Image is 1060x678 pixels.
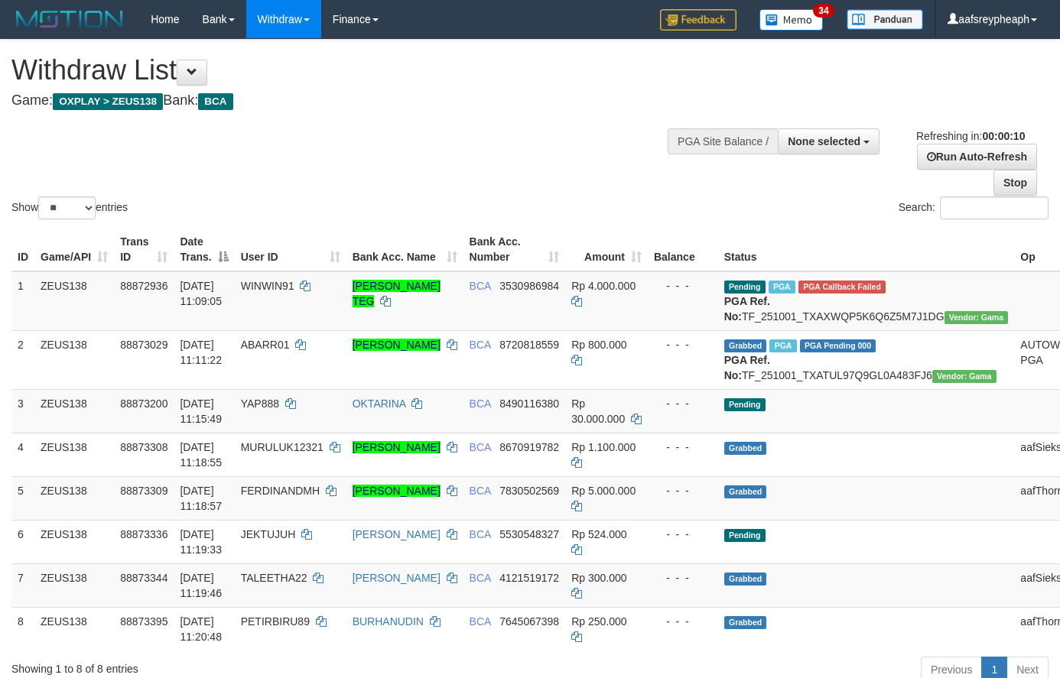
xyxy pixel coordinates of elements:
span: Copy 5530548327 to clipboard [499,528,559,540]
span: 88873344 [120,572,167,584]
a: [PERSON_NAME] [353,528,441,540]
span: Vendor URL: https://trx31.1velocity.biz [945,311,1009,324]
img: panduan.png [847,9,923,30]
div: - - - [654,483,712,498]
span: YAP888 [241,397,279,410]
th: Date Trans.: activate to sort column descending [174,228,234,271]
span: Grabbed [724,442,767,455]
b: PGA Ref. No: [724,354,770,381]
a: OKTARINA [353,397,406,410]
div: - - - [654,278,712,294]
div: - - - [654,440,712,455]
strong: 00:00:10 [982,130,1025,142]
b: PGA Ref. No: [724,295,770,323]
button: None selected [778,128,880,154]
span: Pending [724,281,766,294]
span: 88872936 [120,280,167,292]
span: 88873308 [120,441,167,453]
div: - - - [654,570,712,586]
span: Pending [724,398,766,411]
a: [PERSON_NAME] [353,485,441,497]
td: ZEUS138 [34,389,114,433]
span: [DATE] 11:15:49 [180,397,222,425]
span: Copy 7645067398 to clipboard [499,615,559,628]
span: Grabbed [724,485,767,498]
th: ID [11,228,34,271]
span: Copy 3530986984 to clipboard [499,280,559,292]
span: 88873395 [120,615,167,628]
span: Rp 1.100.000 [571,441,636,453]
span: Copy 7830502569 to clipboard [499,485,559,497]
a: [PERSON_NAME] [353,339,441,351]
span: BCA [470,485,491,497]
span: PETIRBIRU89 [241,615,310,628]
td: 2 [11,330,34,389]
span: BCA [470,397,491,410]
span: Grabbed [724,573,767,586]
span: Rp 4.000.000 [571,280,636,292]
td: ZEUS138 [34,563,114,607]
span: BCA [470,339,491,351]
img: MOTION_logo.png [11,8,128,31]
td: TF_251001_TXAXWQP5K6Q6Z5M7J1DG [718,271,1015,331]
span: 88873200 [120,397,167,410]
span: WINWIN91 [241,280,294,292]
th: Balance [648,228,718,271]
td: ZEUS138 [34,520,114,563]
td: ZEUS138 [34,476,114,520]
span: [DATE] 11:18:55 [180,441,222,469]
span: Rp 800.000 [571,339,626,351]
span: PGA Pending [800,339,876,352]
div: Showing 1 to 8 of 8 entries [11,655,431,676]
span: Grabbed [724,616,767,629]
span: Copy 8720818559 to clipboard [499,339,559,351]
span: TALEETHA22 [241,572,307,584]
h4: Game: Bank: [11,93,691,109]
span: [DATE] 11:18:57 [180,485,222,512]
span: Rp 524.000 [571,528,626,540]
div: - - - [654,396,712,411]
span: BCA [470,615,491,628]
span: 88873336 [120,528,167,540]
a: [PERSON_NAME] TEG [353,280,441,307]
span: MURULUK12321 [241,441,324,453]
span: Copy 8670919782 to clipboard [499,441,559,453]
label: Show entries [11,196,128,219]
span: Pending [724,529,766,542]
td: TF_251001_TXATUL97Q9GL0A483FJ6 [718,330,1015,389]
td: 1 [11,271,34,331]
img: Button%20Memo.svg [759,9,824,31]
td: 8 [11,607,34,650]
span: Rp 30.000.000 [571,397,625,425]
div: - - - [654,527,712,542]
span: 88873309 [120,485,167,497]
span: Marked by aafnoeunsreypich [769,339,796,352]
th: Amount: activate to sort column ascending [565,228,648,271]
span: None selected [788,135,860,148]
span: [DATE] 11:19:33 [180,528,222,556]
span: Rp 250.000 [571,615,626,628]
div: - - - [654,614,712,629]
span: BCA [470,280,491,292]
span: Copy 8490116380 to clipboard [499,397,559,410]
span: Marked by aafnoeunsreypich [769,281,795,294]
span: BCA [198,93,232,110]
span: BCA [470,528,491,540]
th: Trans ID: activate to sort column ascending [114,228,174,271]
td: 7 [11,563,34,607]
span: JEKTUJUH [241,528,296,540]
td: 5 [11,476,34,520]
a: Run Auto-Refresh [917,144,1037,170]
img: Feedback.jpg [660,9,736,31]
span: Copy 4121519172 to clipboard [499,572,559,584]
a: Stop [993,170,1037,196]
span: [DATE] 11:20:48 [180,615,222,643]
span: PGA Error [798,281,886,294]
span: OXPLAY > ZEUS138 [53,93,163,110]
td: ZEUS138 [34,271,114,331]
a: BURHANUDIN [353,615,424,628]
span: ABARR01 [241,339,290,351]
div: PGA Site Balance / [668,128,778,154]
span: Rp 300.000 [571,572,626,584]
td: ZEUS138 [34,433,114,476]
